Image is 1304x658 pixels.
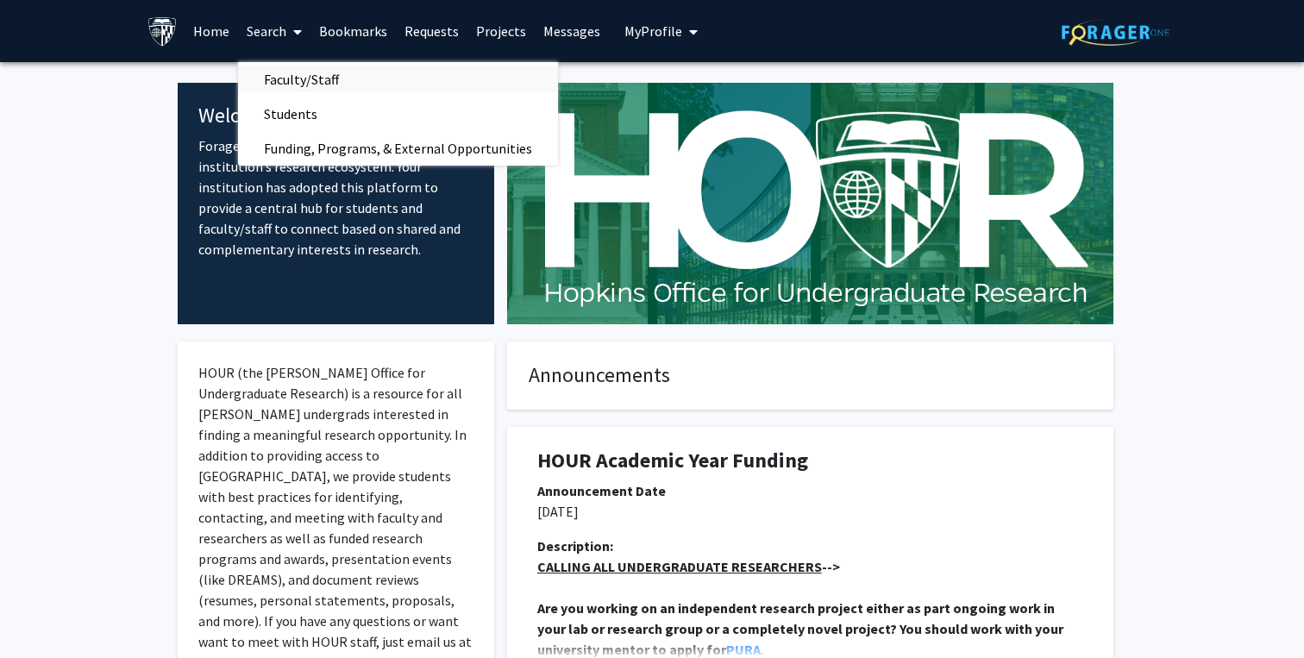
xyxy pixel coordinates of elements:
u: CALLING ALL UNDERGRADUATE RESEARCHERS [537,558,822,575]
p: [DATE] [537,501,1083,522]
strong: --> [537,558,840,575]
a: Students [238,101,558,127]
h1: HOUR Academic Year Funding [537,448,1083,473]
h4: Announcements [529,363,1092,388]
a: Home [185,1,238,61]
strong: Are you working on an independent research project either as part ongoing work in your lab or res... [537,599,1066,658]
img: Johns Hopkins University Logo [147,16,178,47]
a: Faculty/Staff [238,66,558,92]
a: Bookmarks [310,1,396,61]
a: Funding, Programs, & External Opportunities [238,135,558,161]
span: My Profile [624,22,682,40]
span: Faculty/Staff [238,62,365,97]
iframe: Chat [13,580,73,645]
a: Search [238,1,310,61]
div: Description: [537,536,1083,556]
span: Students [238,97,343,131]
img: ForagerOne Logo [1062,19,1169,46]
a: Projects [467,1,535,61]
a: Requests [396,1,467,61]
span: Funding, Programs, & External Opportunities [238,131,558,166]
div: Announcement Date [537,480,1083,501]
a: PURA [726,641,761,658]
a: Messages [535,1,609,61]
p: ForagerOne provides an entry point into our institution’s research ecosystem. Your institution ha... [198,135,473,260]
img: Cover Image [507,83,1113,324]
h4: Welcome to ForagerOne [198,103,473,128]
